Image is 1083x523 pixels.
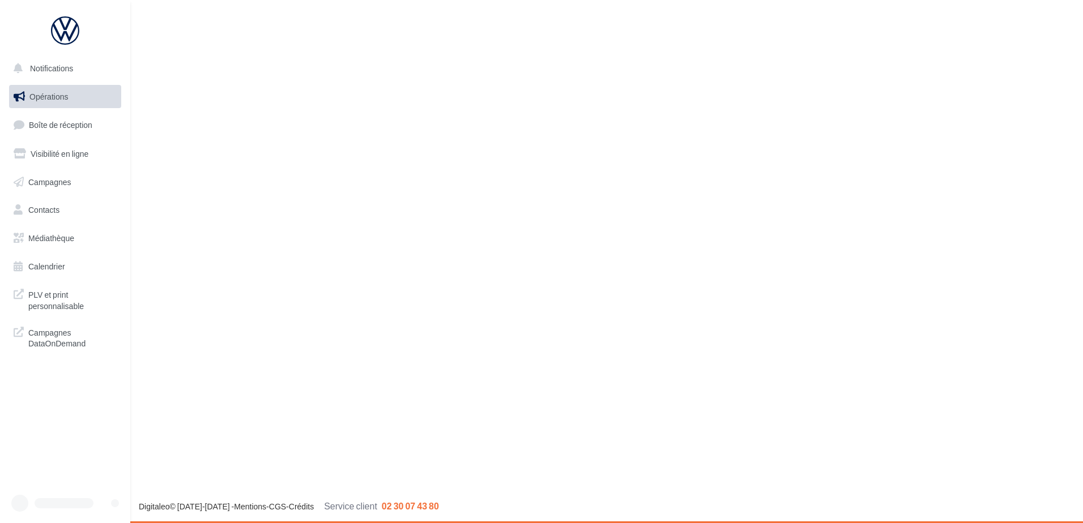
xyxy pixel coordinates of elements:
span: 02 30 07 43 80 [382,500,439,511]
a: PLV et print personnalisable [7,282,123,316]
a: Campagnes [7,170,123,194]
span: © [DATE]-[DATE] - - - [139,501,439,511]
span: Contacts [28,205,59,215]
a: Contacts [7,198,123,222]
span: Campagnes DataOnDemand [28,325,117,349]
a: Médiathèque [7,226,123,250]
a: Mentions [234,501,266,511]
a: Boîte de réception [7,113,123,137]
span: Médiathèque [28,233,74,243]
a: CGS [269,501,286,511]
span: Boîte de réception [29,120,92,130]
span: Campagnes [28,177,71,186]
a: Visibilité en ligne [7,142,123,166]
a: Opérations [7,85,123,109]
span: Opérations [29,92,68,101]
a: Digitaleo [139,501,169,511]
a: Campagnes DataOnDemand [7,320,123,354]
span: Notifications [30,63,73,73]
span: PLV et print personnalisable [28,287,117,311]
span: Calendrier [28,261,65,271]
a: Crédits [289,501,314,511]
button: Notifications [7,57,119,80]
span: Visibilité en ligne [31,149,88,158]
a: Calendrier [7,255,123,278]
span: Service client [324,500,377,511]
